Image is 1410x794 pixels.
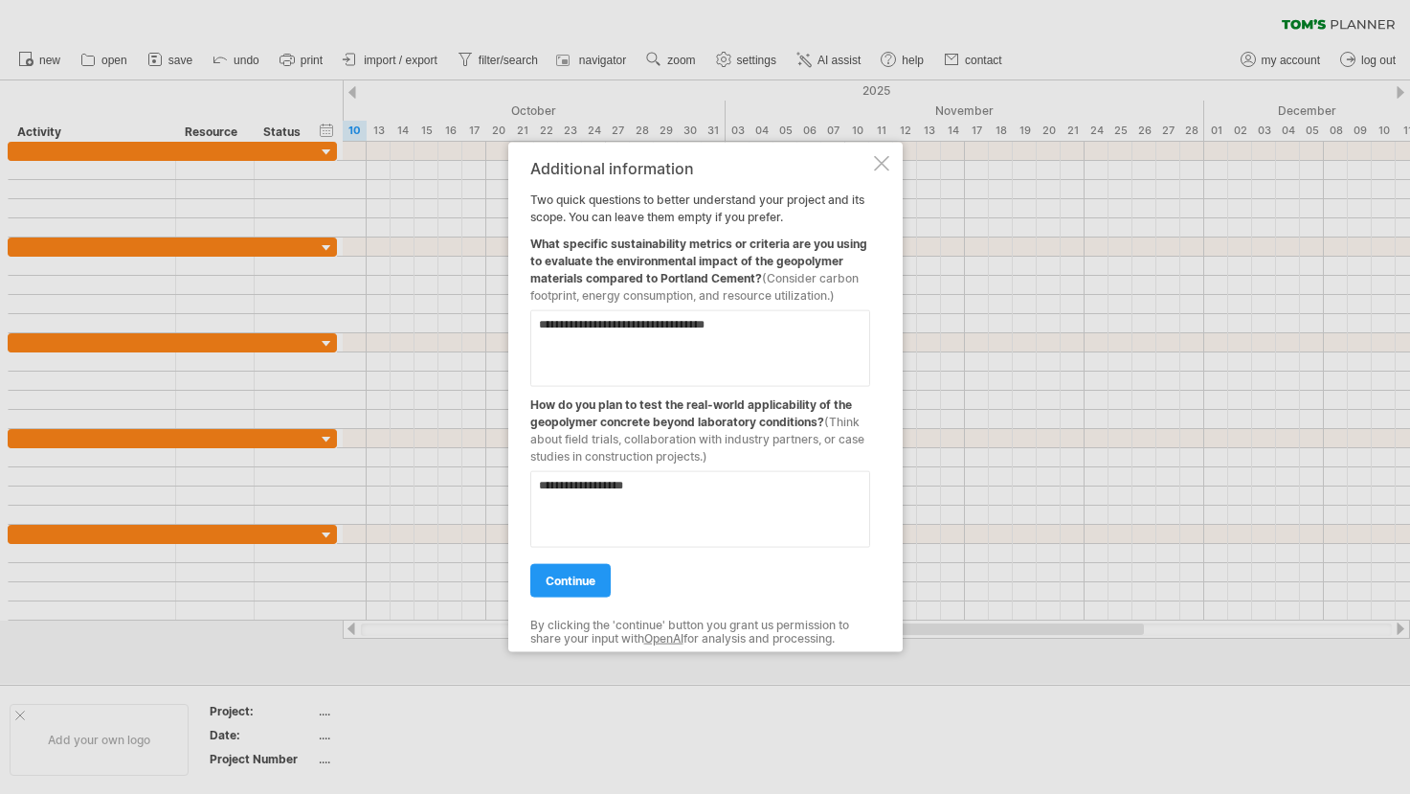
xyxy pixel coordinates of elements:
span: (Think about field trials, collaboration with industry partners, or case studies in construction ... [530,414,864,463]
div: How do you plan to test the real-world applicability of the geopolymer concrete beyond laboratory... [530,386,870,465]
div: Additional information [530,159,870,176]
div: By clicking the 'continue' button you grant us permission to share your input with for analysis a... [530,618,870,646]
span: continue [546,573,595,587]
a: OpenAI [644,631,683,646]
div: Two quick questions to better understand your project and its scope. You can leave them empty if ... [530,159,870,635]
a: continue [530,563,611,597]
div: What specific sustainability metrics or criteria are you using to evaluate the environmental impa... [530,225,870,304]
